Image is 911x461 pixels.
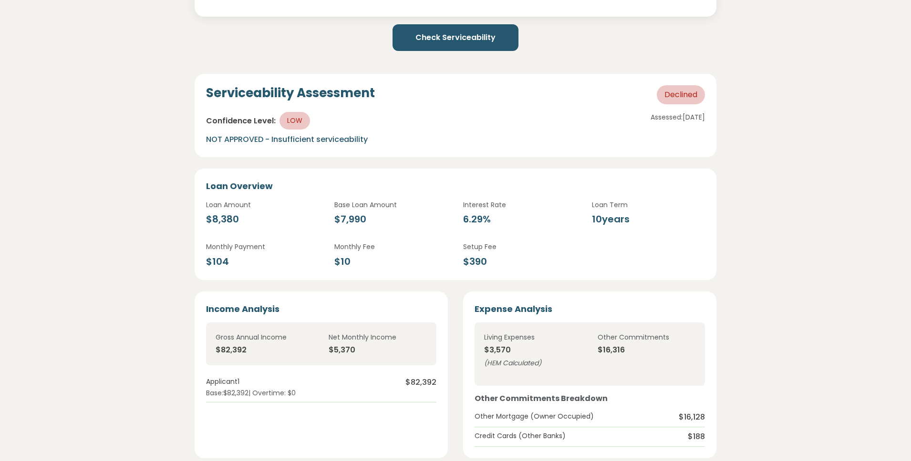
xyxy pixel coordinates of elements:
div: $390 [463,254,577,269]
span: LOW [280,112,310,130]
h6: Other Commitments Breakdown [475,393,705,404]
p: Gross Annual Income [216,332,314,342]
h5: Loan Overview [206,180,705,192]
span: Confidence Level: [206,115,276,127]
p: Net Monthly Income [329,332,427,342]
span: Applicant 1 [206,377,239,388]
span: Other Mortgage (Owner Occupied) [475,411,594,423]
h5: Expense Analysis [475,303,705,315]
button: Check Serviceability [393,24,518,51]
p: Interest Rate [463,200,577,210]
div: $104 [206,254,320,269]
div: Base: $82,392 | Overtime: $0 [206,388,436,398]
span: Declined [657,85,705,104]
h5: Income Analysis [206,303,436,315]
p: NOT APPROVED - Insufficient serviceability [206,133,534,146]
div: 6.29 % [463,212,577,226]
p: Monthly Payment [206,241,320,252]
div: $7,990 [334,212,448,226]
div: $16,316 [598,344,696,356]
p: Living Expenses [484,332,582,342]
div: 10 years [592,212,705,226]
p: Base Loan Amount [334,200,448,210]
div: $82,392 [216,344,314,356]
p: Loan Term [592,200,705,210]
p: Setup Fee [463,241,577,252]
div: $5,370 [329,344,427,356]
span: $188 [688,431,705,442]
p: Other Commitments [598,332,696,342]
div: $8,380 [206,212,320,226]
div: $3,570 [484,344,582,356]
p: Monthly Fee [334,241,448,252]
div: $10 [334,254,448,269]
span: $16,128 [679,411,705,423]
h4: Serviceability Assessment [206,85,375,101]
span: Credit Cards (Other Banks) [475,431,566,442]
p: ( HEM Calculated ) [484,358,582,368]
p: Loan Amount [206,200,320,210]
p: Assessed: [DATE] [549,112,705,122]
span: $82,392 [405,377,436,388]
iframe: Chat Widget [863,415,911,461]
